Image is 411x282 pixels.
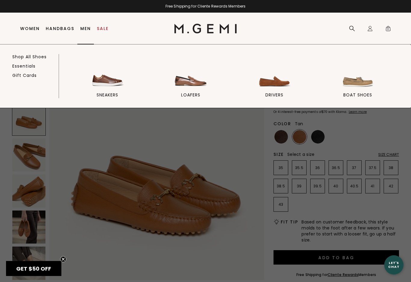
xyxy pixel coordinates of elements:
[12,63,36,69] a: Essentials
[181,92,200,98] span: loafers
[60,256,66,262] button: Close teaser
[97,26,109,31] a: Sale
[66,56,148,108] a: sneakers
[12,54,47,59] a: Shop All Shoes
[258,56,291,89] img: drivers
[265,92,283,98] span: drivers
[97,92,118,98] span: sneakers
[317,56,399,108] a: Boat Shoes
[385,27,391,33] span: 0
[20,26,40,31] a: Women
[343,92,372,98] span: Boat Shoes
[233,56,315,108] a: drivers
[150,56,232,108] a: loafers
[174,56,208,89] img: loafers
[46,26,74,31] a: Handbags
[12,73,37,78] a: Gift Cards
[174,24,237,33] img: M.Gemi
[6,261,61,276] div: GET $50 OFFClose teaser
[16,265,51,272] span: GET $50 OFF
[341,56,375,89] img: Boat Shoes
[91,56,124,89] img: sneakers
[80,26,91,31] a: Men
[384,261,403,268] div: Let's Chat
